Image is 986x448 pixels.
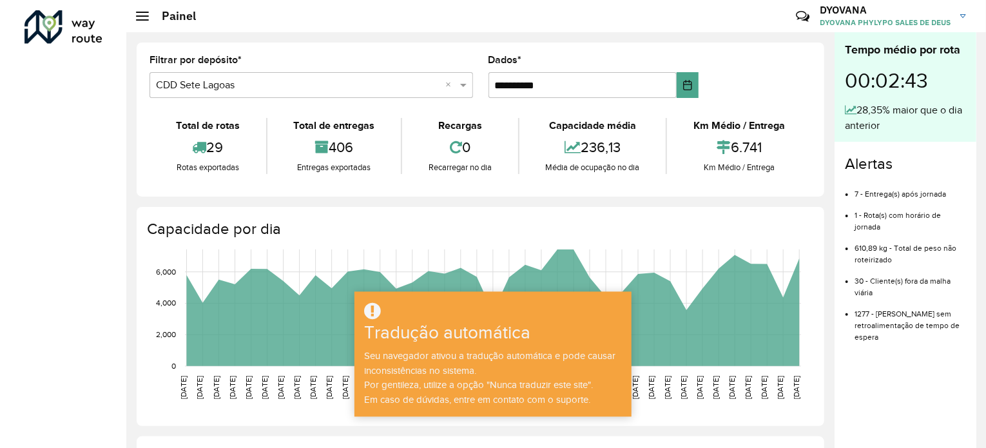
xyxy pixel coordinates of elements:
font: Painel [162,8,196,23]
text: [DATE] [309,376,317,399]
font: Total de rotas [176,120,240,131]
text: [DATE] [728,376,736,399]
font: 236,13 [581,139,621,155]
font: Recarregar no dia [429,162,492,172]
font: Rotas exportadas [177,162,239,172]
font: 6.741 [731,139,762,155]
font: 1277 - [PERSON_NAME] sem retroalimentação de tempo de espera [855,309,960,341]
text: [DATE] [647,376,655,399]
font: Recargas [438,120,482,131]
font: 7 - Entrega(s) após jornada [855,190,946,198]
font: 29 [206,139,223,155]
font: DYOVANA [820,3,867,16]
text: 6,000 [156,268,176,276]
font: 610,89 kg - Total de peso não roteirizado [855,244,956,264]
font: 28,35% maior que o dia anterior [845,104,962,131]
text: 4,000 [156,299,176,307]
font: Entregas exportadas [297,162,371,172]
font: DYOVANA PHYLYPO SALES DE DEUS [820,17,951,27]
text: 0 [171,362,176,370]
text: [DATE] [776,376,784,399]
button: Escolha a data [677,72,699,98]
text: [DATE] [695,376,704,399]
font: Tradução automática [364,323,530,343]
font: 00:02:43 [845,70,928,92]
font: Capacidade por dia [147,220,281,237]
font: Capacidade média [549,120,636,131]
text: [DATE] [180,376,188,399]
text: [DATE] [293,376,301,399]
text: [DATE] [663,376,672,399]
text: [DATE] [631,376,639,399]
text: 2,000 [156,330,176,338]
font: 1 - Rota(s) com horário de jornada [855,211,941,231]
font: 30 - Cliente(s) fora da malha viária [855,277,951,297]
text: [DATE] [341,376,349,399]
font: Alertas [845,155,893,172]
a: Contato Rápido [789,3,817,30]
text: [DATE] [792,376,800,399]
font: Por gentileza, utilize a opção "Nunca traduzir este site". [364,380,593,390]
font: Dados [488,54,518,65]
font: 406 [329,139,353,155]
font: 0 [462,139,470,155]
text: [DATE] [276,376,285,399]
font: Km Médio / Entrega [704,162,775,172]
font: Em caso de dúvidas, entre em contato com o suporte. [364,394,590,405]
font: Total de entregas [293,120,374,131]
font: Filtrar por depósito [150,54,238,65]
text: [DATE] [679,376,688,399]
font: Seu navegador ativou a tradução automática e pode causar inconsistências no sistema. [364,351,615,376]
span: Clear all [446,77,457,93]
text: [DATE] [711,376,720,399]
text: [DATE] [760,376,768,399]
text: [DATE] [228,376,237,399]
text: [DATE] [196,376,204,399]
text: [DATE] [244,376,253,399]
font: Tempo médio por rota [845,43,960,56]
font: Km Médio / Entrega [693,120,785,131]
font: Média de ocupação no dia [546,162,640,172]
text: [DATE] [212,376,220,399]
text: [DATE] [325,376,333,399]
text: [DATE] [744,376,752,399]
text: [DATE] [260,376,269,399]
